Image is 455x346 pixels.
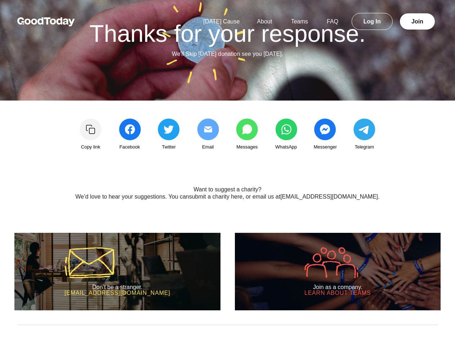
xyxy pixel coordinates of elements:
a: Email [190,119,226,151]
a: Join [400,13,435,30]
span: Messenger [314,143,337,151]
a: Teams [282,18,317,25]
img: share_whatsapp-5443f3cdddf22c2a0b826378880ed971e5ae1b823a31c339f5b218d16a196cbc.svg [275,119,297,140]
h2: Want to suggest a charity? [49,186,407,193]
a: Messages [229,119,265,151]
a: WhatsApp [268,119,304,151]
img: icon-mail-5a43aaca37e600df00e56f9b8d918e47a1bfc3b774321cbcea002c40666e291d.svg [64,247,115,278]
a: Facebook [112,119,148,151]
a: Copy link [73,119,109,151]
a: [EMAIL_ADDRESS][DOMAIN_NAME] [280,194,378,200]
h3: Learn about Teams [304,290,371,296]
img: share_telegram-202ce42bf2dc56a75ae6f480dc55a76afea62cc0f429ad49403062cf127563fc.svg [353,119,375,140]
img: share_messenger-c45e1c7bcbce93979a22818f7576546ad346c06511f898ed389b6e9c643ac9fb.svg [314,119,336,140]
a: submit a charity here [189,194,243,200]
span: Messages [236,143,258,151]
span: Telegram [355,143,374,151]
span: WhatsApp [275,143,297,151]
span: Twitter [162,143,175,151]
span: Facebook [120,143,140,151]
h2: Don’t be a stranger. [64,284,170,290]
img: share_messages-3b1fb8c04668ff7766dd816aae91723b8c2b0b6fc9585005e55ff97ac9a0ace1.svg [236,119,258,140]
img: share_facebook-c991d833322401cbb4f237049bfc194d63ef308eb3503c7c3024a8cbde471ffb.svg [119,119,141,140]
h3: [EMAIL_ADDRESS][DOMAIN_NAME] [64,290,170,296]
a: Join as a company. Learn about Teams [235,233,441,310]
img: Copy link [80,119,102,140]
span: Email [202,143,214,151]
img: icon-company-9005efa6fbb31de5087adda016c9bae152a033d430c041dc1efcb478492f602d.svg [304,247,358,278]
a: About [248,18,281,25]
a: Don’t be a stranger. [EMAIL_ADDRESS][DOMAIN_NAME] [14,233,220,310]
p: We’d love to hear your suggestions. You can , or email us at . [49,192,407,201]
img: share_email2-0c4679e4b4386d6a5b86d8c72d62db284505652625843b8f2b6952039b23a09d.svg [197,119,219,140]
img: GoodToday [17,17,75,26]
a: Telegram [346,119,382,151]
a: [DATE] Cause [195,18,248,25]
span: Copy link [81,143,100,151]
a: Twitter [151,119,187,151]
img: share_twitter-4edeb73ec953106eaf988c2bc856af36d9939993d6d052e2104170eae85ec90a.svg [158,119,180,140]
a: Messenger [307,119,343,151]
a: Log In [352,13,393,30]
a: FAQ [318,18,347,25]
h1: Thanks for your response. [23,22,432,45]
h2: Join as a company. [304,284,371,290]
